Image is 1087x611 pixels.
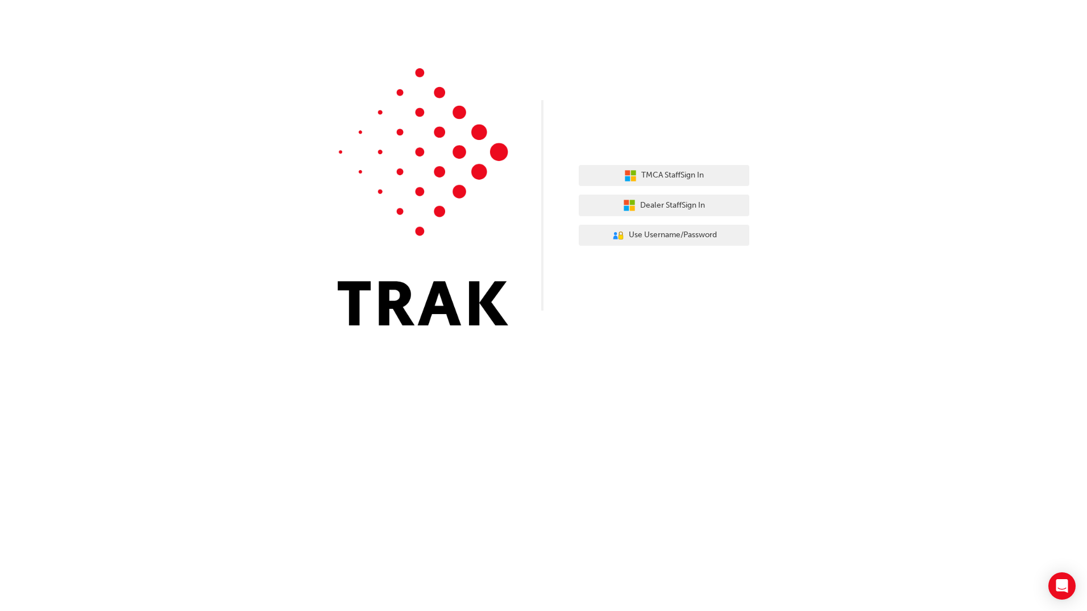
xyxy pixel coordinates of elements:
[579,195,749,216] button: Dealer StaffSign In
[641,169,704,182] span: TMCA Staff Sign In
[579,225,749,246] button: Use Username/Password
[338,68,508,325] img: Trak
[629,229,717,242] span: Use Username/Password
[579,165,749,187] button: TMCA StaffSign In
[640,199,705,212] span: Dealer Staff Sign In
[1048,572,1076,600] div: Open Intercom Messenger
